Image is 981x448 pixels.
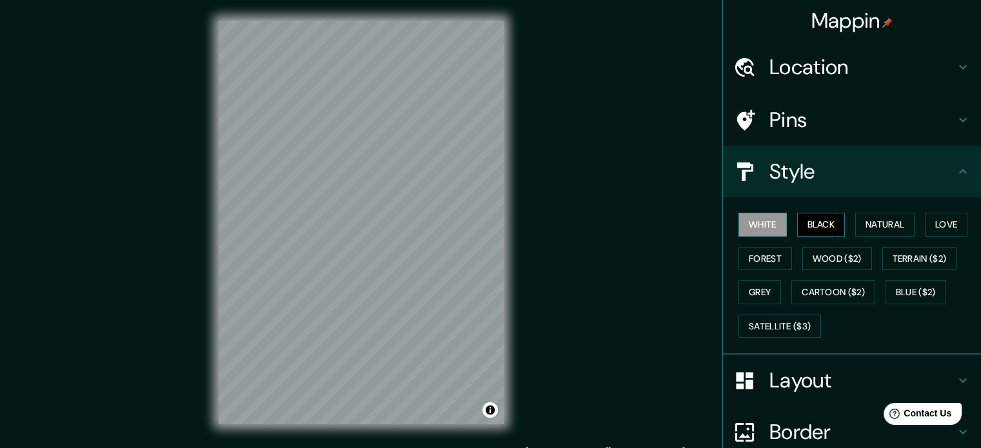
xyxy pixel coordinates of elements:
[723,355,981,406] div: Layout
[738,315,821,338] button: Satellite ($3)
[811,8,893,34] h4: Mappin
[723,41,981,93] div: Location
[769,54,955,80] h4: Location
[738,247,792,271] button: Forest
[482,402,498,418] button: Toggle attribution
[855,213,915,237] button: Natural
[769,107,955,133] h4: Pins
[219,21,504,424] canvas: Map
[723,94,981,146] div: Pins
[797,213,846,237] button: Black
[882,247,957,271] button: Terrain ($2)
[738,213,787,237] button: White
[866,398,967,434] iframe: Help widget launcher
[723,146,981,197] div: Style
[886,280,946,304] button: Blue ($2)
[769,367,955,393] h4: Layout
[925,213,967,237] button: Love
[738,280,781,304] button: Grey
[791,280,875,304] button: Cartoon ($2)
[882,17,893,28] img: pin-icon.png
[802,247,872,271] button: Wood ($2)
[769,419,955,445] h4: Border
[769,159,955,184] h4: Style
